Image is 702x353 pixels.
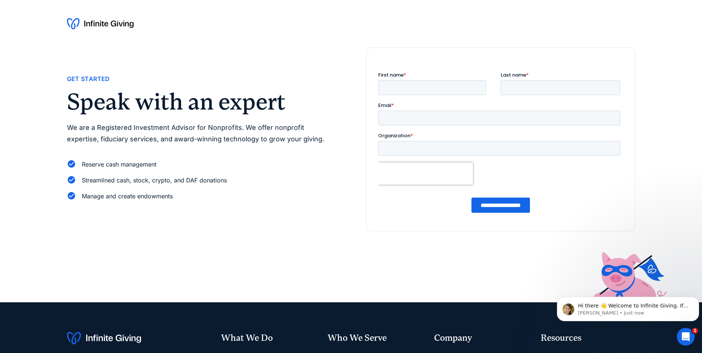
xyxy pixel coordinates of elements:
div: Company [434,332,529,344]
iframe: Form 0 [378,71,623,219]
div: Get Started [67,74,110,84]
div: Who We Serve [328,332,422,344]
div: What We Do [221,332,316,344]
iframe: Intercom live chat [677,328,695,346]
div: Streamlined cash, stock, crypto, and DAF donations [82,175,227,185]
p: We are a Registered Investment Advisor for Nonprofits. We offer nonprofit expertise, fiduciary se... [67,122,336,145]
span: 1 [692,328,698,334]
div: Resources [541,332,635,344]
div: Manage and create endowments [82,191,173,201]
h2: Speak with an expert [67,90,336,113]
div: Reserve cash management [82,159,157,169]
iframe: Intercom notifications message [554,281,702,333]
